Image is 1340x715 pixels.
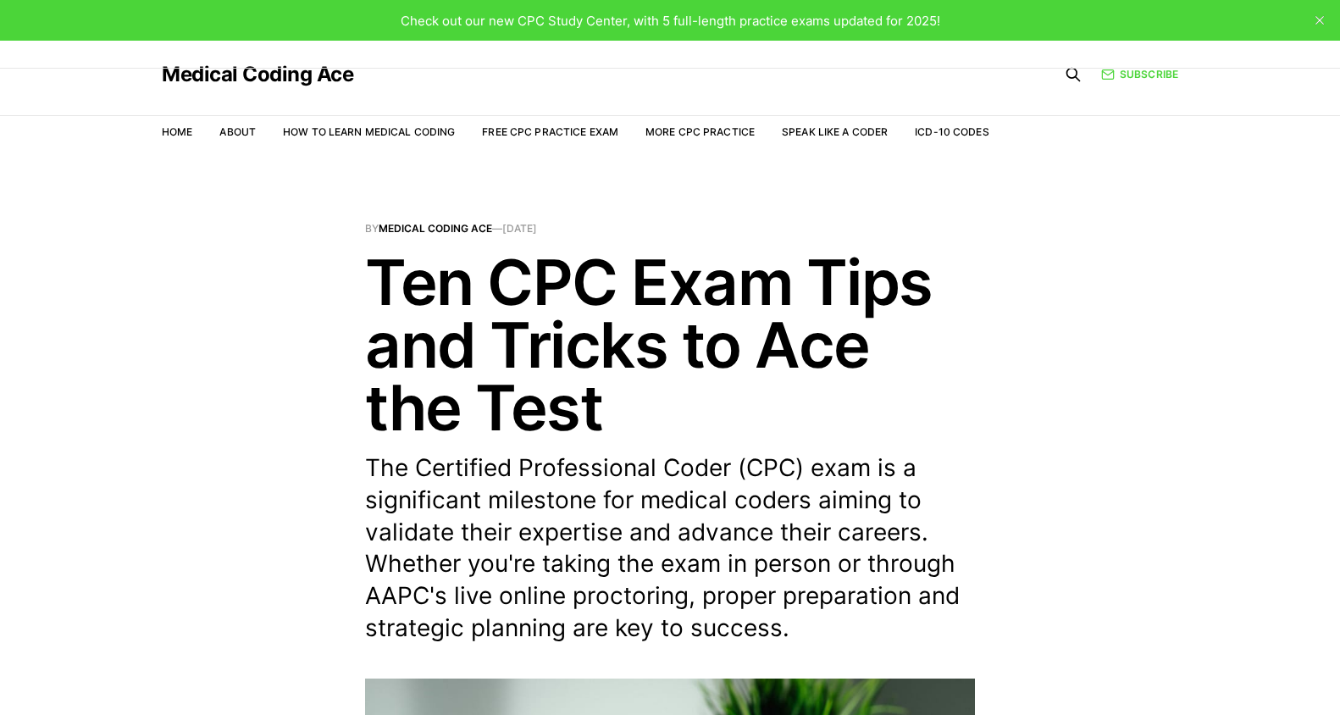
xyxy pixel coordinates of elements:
[162,125,192,138] a: Home
[645,125,755,138] a: More CPC Practice
[502,222,537,235] time: [DATE]
[915,125,988,138] a: ICD-10 Codes
[482,125,618,138] a: Free CPC Practice Exam
[283,125,455,138] a: How to Learn Medical Coding
[365,224,975,234] span: By —
[162,64,353,85] a: Medical Coding Ace
[379,222,492,235] a: Medical Coding Ace
[401,13,940,29] span: Check out our new CPC Study Center, with 5 full-length practice exams updated for 2025!
[365,251,975,439] h1: Ten CPC Exam Tips and Tricks to Ace the Test
[365,452,975,645] p: The Certified Professional Coder (CPC) exam is a significant milestone for medical coders aiming ...
[782,125,888,138] a: Speak Like a Coder
[219,125,256,138] a: About
[1101,66,1178,82] a: Subscribe
[1306,7,1333,34] button: close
